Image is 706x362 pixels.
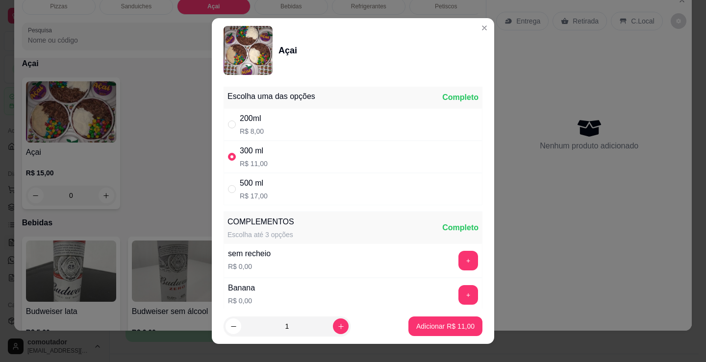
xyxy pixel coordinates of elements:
div: Banana [228,282,255,294]
button: add [458,251,478,270]
div: Completo [442,92,479,103]
img: product-image [224,26,273,75]
button: decrease-product-quantity [226,318,241,334]
p: R$ 0,00 [228,296,255,306]
div: Escolha uma das opções [227,91,315,102]
div: Completo [442,222,479,234]
button: Close [477,20,492,36]
div: sem recheio [228,248,271,260]
button: Adicionar R$ 11,00 [408,316,482,336]
p: R$ 17,00 [240,191,268,201]
button: increase-product-quantity [333,318,349,334]
div: 300 ml [240,145,268,157]
div: 200ml [240,113,264,124]
button: add [458,285,478,305]
div: 500 ml [240,177,268,189]
p: Adicionar R$ 11,00 [416,321,475,331]
div: COMPLEMENTOS [227,216,294,228]
p: R$ 11,00 [240,159,268,169]
p: R$ 0,00 [228,262,271,271]
div: Escolha até 3 opções [227,230,294,240]
div: Açai [278,44,297,57]
p: R$ 8,00 [240,126,264,136]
